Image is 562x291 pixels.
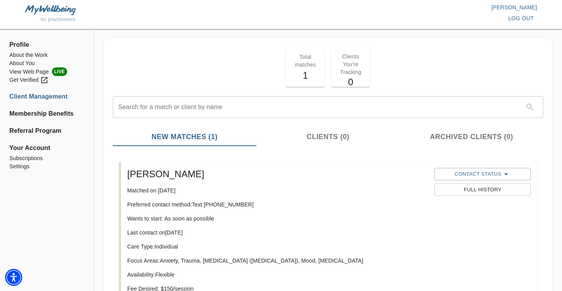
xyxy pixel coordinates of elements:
[127,243,428,250] p: Care Type: Individual
[434,183,530,196] button: Full History
[9,126,84,136] a: Referral Program
[127,168,428,180] h5: [PERSON_NAME]
[505,11,537,26] button: log out
[9,40,84,49] span: Profile
[127,257,428,265] p: Focus Areas: Anxiety, Trauma, [MEDICAL_DATA] ([MEDICAL_DATA]), Mood, [MEDICAL_DATA]
[438,185,526,194] span: Full History
[9,154,84,162] a: Subscriptions
[404,132,539,142] span: Archived Clients (0)
[127,215,428,222] p: Wants to start: As soon as possible
[127,229,428,236] p: Last contact on [DATE]
[127,271,428,279] p: Availability: Flexible
[9,67,84,76] li: View Web Page
[281,4,537,11] p: [PERSON_NAME]
[9,67,84,76] a: View Web PageLIVE
[336,76,365,88] h5: 0
[9,51,84,59] a: About the Work
[508,14,534,23] span: log out
[9,143,84,153] span: Your Account
[9,162,84,171] a: Settings
[127,187,428,194] p: Matched on [DATE]
[434,168,530,180] button: Contact Status
[9,109,84,118] a: Membership Benefits
[9,59,84,67] a: About You
[127,201,428,208] p: Preferred contact method: Text [PHONE_NUMBER]
[5,269,22,286] div: Accessibility Menu
[9,92,84,101] a: Client Management
[25,5,76,15] img: MyWellbeing
[336,53,365,76] p: Clients You're Tracking
[290,69,320,82] h5: 1
[117,132,252,142] span: New Matches (1)
[9,76,48,84] div: Get Verified
[261,132,395,142] span: Clients (0)
[290,53,320,69] p: Total matches
[9,76,84,84] a: Get Verified
[41,17,76,22] span: for practitioners
[438,169,526,179] span: Contact Status
[52,67,67,76] span: LIVE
